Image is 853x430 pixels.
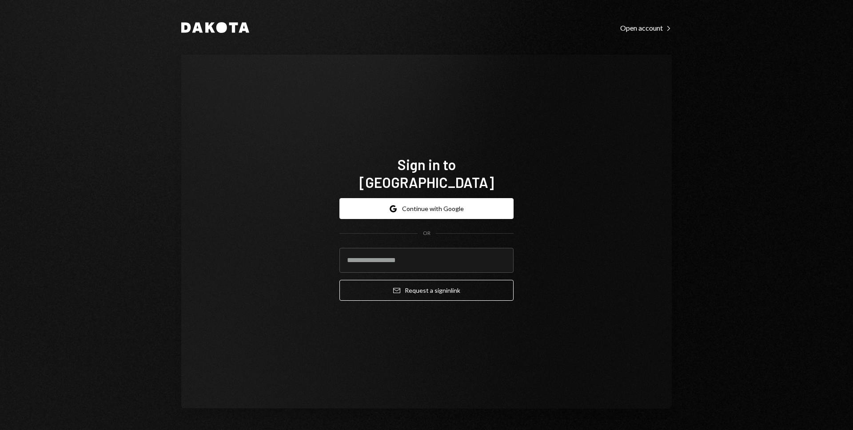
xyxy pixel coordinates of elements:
div: Open account [620,24,672,32]
button: Continue with Google [339,198,514,219]
button: Request a signinlink [339,280,514,301]
a: Open account [620,23,672,32]
h1: Sign in to [GEOGRAPHIC_DATA] [339,155,514,191]
div: OR [423,230,430,237]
